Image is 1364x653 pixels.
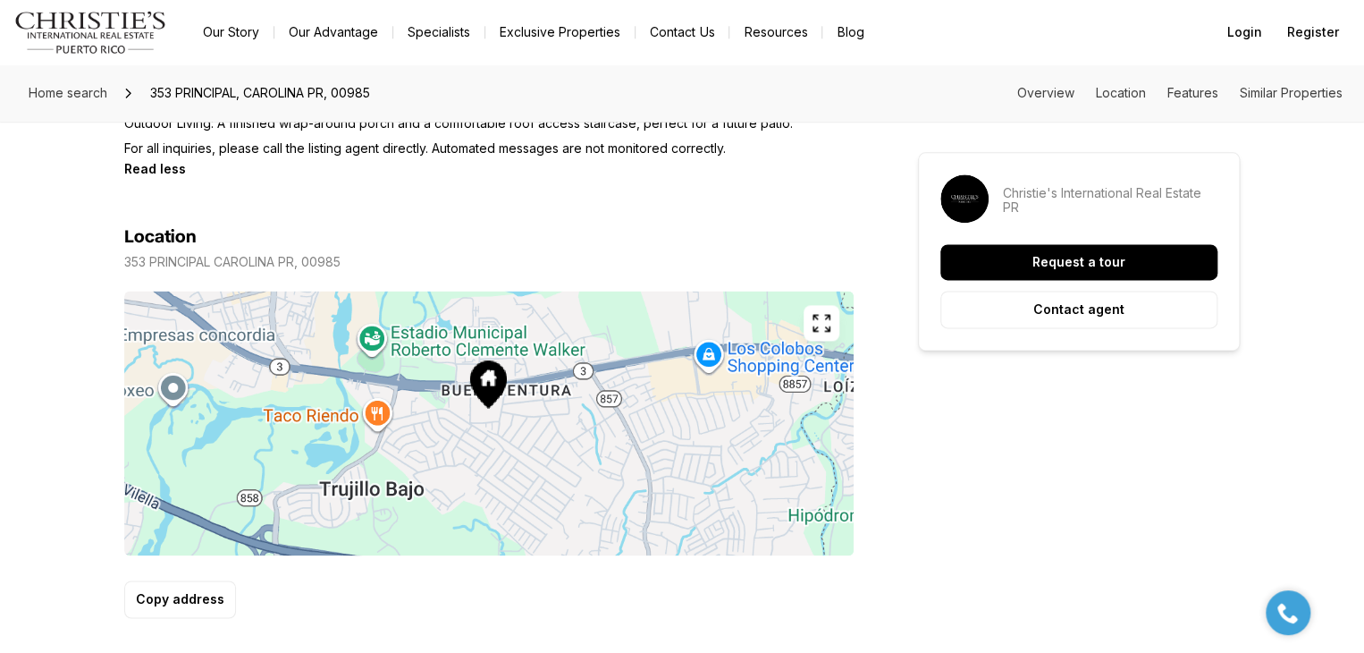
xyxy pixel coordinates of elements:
span: 353 PRINCIPAL, CAROLINA PR, 00985 [143,79,377,107]
button: Login [1217,14,1273,50]
a: Home search [21,79,114,107]
button: Request a tour [940,244,1217,280]
button: Register [1276,14,1350,50]
a: Our Story [189,20,274,45]
p: Christie's International Real Estate PR [1003,186,1217,215]
span: Register [1287,25,1339,39]
button: Copy address [124,581,236,618]
span: Home search [29,85,107,100]
a: Skip to: Location [1096,85,1146,100]
button: Contact agent [940,291,1217,328]
p: Request a tour [1032,255,1125,269]
a: Skip to: Overview [1017,85,1074,100]
img: Map of 353 PRINCIPAL, CAROLINA PR, 00985 [124,291,854,555]
a: Blog [822,20,878,45]
a: Specialists [393,20,484,45]
img: logo [14,11,167,54]
p: Contact agent [1033,302,1124,317]
a: Skip to: Features [1167,85,1218,100]
a: Our Advantage [274,20,392,45]
p: 353 PRINCIPAL CAROLINA PR, 00985 [124,255,341,269]
button: Contact Us [636,20,728,45]
nav: Page section menu [1017,86,1343,100]
a: Resources [729,20,821,45]
span: Login [1227,25,1262,39]
a: Skip to: Similar Properties [1240,85,1343,100]
a: Exclusive Properties [485,20,635,45]
p: Copy address [136,592,224,606]
button: Read less [124,161,186,176]
h4: Location [124,226,197,248]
